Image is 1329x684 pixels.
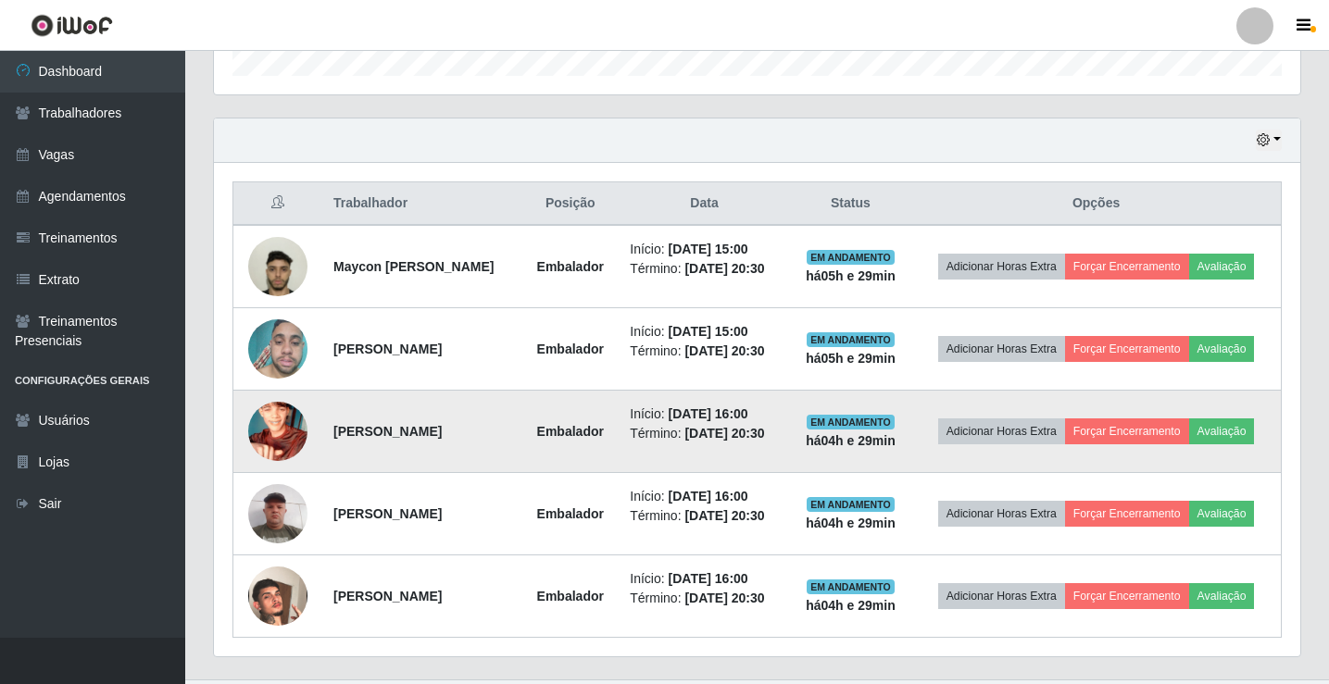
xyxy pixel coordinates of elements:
[807,250,895,265] span: EM ANDAMENTO
[333,342,442,356] strong: [PERSON_NAME]
[630,589,778,608] li: Término:
[630,322,778,342] li: Início:
[619,182,789,226] th: Data
[333,259,494,274] strong: Maycon [PERSON_NAME]
[521,182,619,226] th: Posição
[807,497,895,512] span: EM ANDAMENTO
[684,508,764,523] time: [DATE] 20:30
[911,182,1281,226] th: Opções
[669,571,748,586] time: [DATE] 16:00
[248,379,307,484] img: 1679089184742.jpeg
[630,569,778,589] li: Início:
[248,543,307,649] img: 1726002463138.jpeg
[684,261,764,276] time: [DATE] 20:30
[806,598,896,613] strong: há 04 h e 29 min
[807,415,895,429] span: EM ANDAMENTO
[684,343,764,358] time: [DATE] 20:30
[669,242,748,256] time: [DATE] 15:00
[1065,583,1189,609] button: Forçar Encerramento
[1065,336,1189,362] button: Forçar Encerramento
[630,240,778,259] li: Início:
[248,474,307,553] img: 1709375112510.jpeg
[806,351,896,366] strong: há 05 h e 29 min
[630,404,778,424] li: Início:
[333,424,442,439] strong: [PERSON_NAME]
[806,516,896,530] strong: há 04 h e 29 min
[333,506,442,521] strong: [PERSON_NAME]
[537,589,604,603] strong: Embalador
[322,182,521,226] th: Trabalhador
[537,342,604,356] strong: Embalador
[630,342,778,361] li: Término:
[938,583,1065,609] button: Adicionar Horas Extra
[1189,254,1255,280] button: Avaliação
[630,424,778,443] li: Término:
[248,310,307,389] img: 1748551724527.jpeg
[806,268,896,283] strong: há 05 h e 29 min
[669,406,748,421] time: [DATE] 16:00
[938,336,1065,362] button: Adicionar Horas Extra
[806,433,896,448] strong: há 04 h e 29 min
[333,589,442,603] strong: [PERSON_NAME]
[684,591,764,605] time: [DATE] 20:30
[1189,418,1255,444] button: Avaliação
[1065,254,1189,280] button: Forçar Encerramento
[31,14,113,37] img: CoreUI Logo
[1065,501,1189,527] button: Forçar Encerramento
[537,506,604,521] strong: Embalador
[537,259,604,274] strong: Embalador
[1065,418,1189,444] button: Forçar Encerramento
[630,506,778,526] li: Término:
[807,332,895,347] span: EM ANDAMENTO
[1189,336,1255,362] button: Avaliação
[1189,501,1255,527] button: Avaliação
[790,182,911,226] th: Status
[630,487,778,506] li: Início:
[537,424,604,439] strong: Embalador
[807,579,895,594] span: EM ANDAMENTO
[669,324,748,339] time: [DATE] 15:00
[669,489,748,504] time: [DATE] 16:00
[630,259,778,279] li: Término:
[938,418,1065,444] button: Adicionar Horas Extra
[938,254,1065,280] button: Adicionar Horas Extra
[938,501,1065,527] button: Adicionar Horas Extra
[248,214,307,319] img: 1701122891826.jpeg
[1189,583,1255,609] button: Avaliação
[684,426,764,441] time: [DATE] 20:30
